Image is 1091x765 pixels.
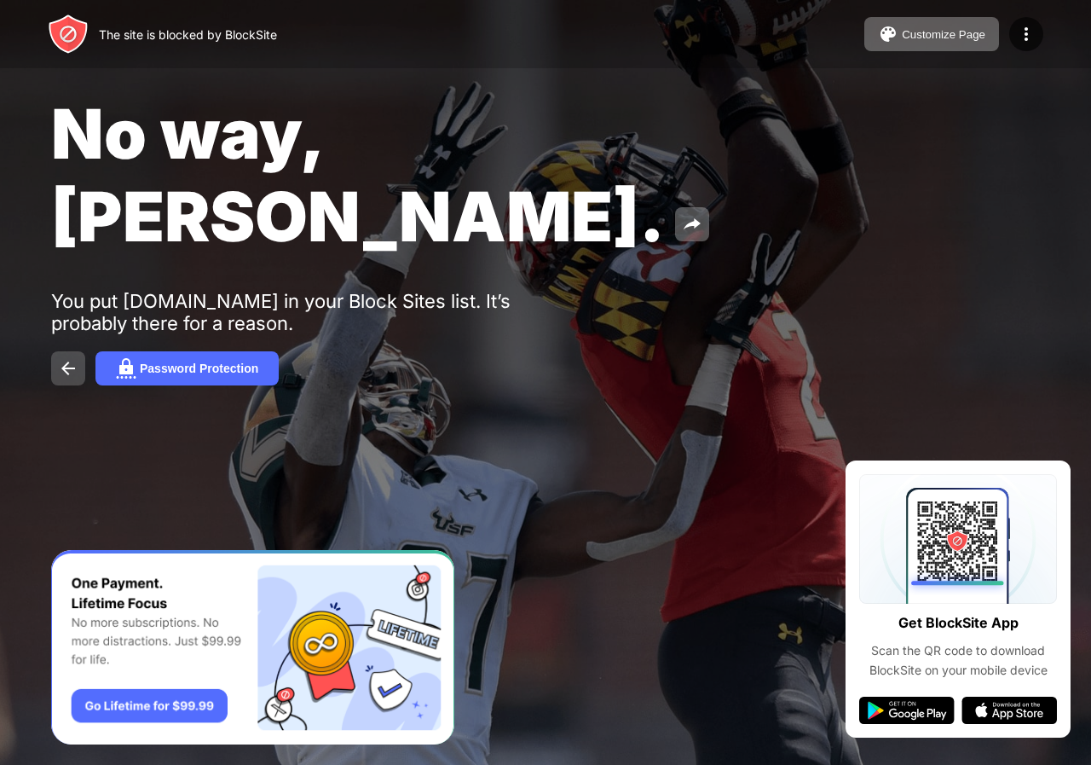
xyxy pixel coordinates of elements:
img: back.svg [58,358,78,379]
img: google-play.svg [859,697,955,724]
img: password.svg [116,358,136,379]
img: app-store.svg [961,697,1057,724]
div: Password Protection [140,362,258,375]
iframe: Banner [51,550,454,745]
img: qrcode.svg [859,474,1057,604]
button: Password Protection [95,351,279,385]
img: menu-icon.svg [1016,24,1036,44]
div: The site is blocked by BlockSite [99,27,277,42]
div: Customize Page [902,28,985,41]
span: No way, [PERSON_NAME]. [51,92,665,258]
div: Scan the QR code to download BlockSite on your mobile device [859,641,1057,680]
img: share.svg [682,214,702,235]
button: Customize Page [864,17,999,51]
div: Get BlockSite App [898,611,1019,635]
div: You put [DOMAIN_NAME] in your Block Sites list. It’s probably there for a reason. [51,290,578,334]
img: pallet.svg [878,24,898,44]
img: header-logo.svg [48,14,89,55]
